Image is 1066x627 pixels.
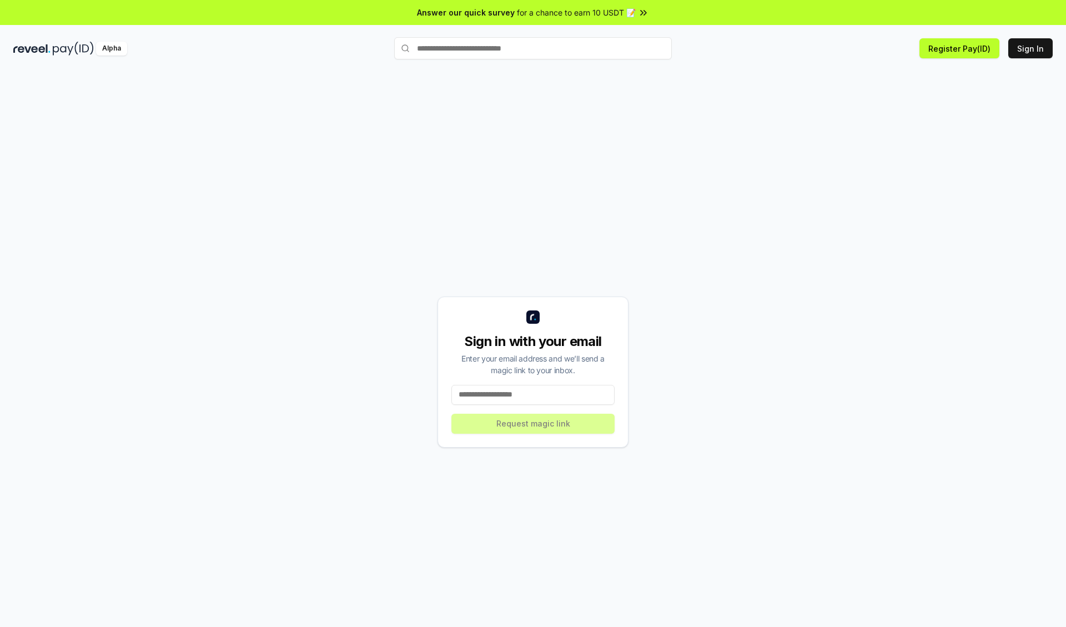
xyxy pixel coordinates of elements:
div: Sign in with your email [451,333,615,350]
div: Alpha [96,42,127,56]
div: Enter your email address and we’ll send a magic link to your inbox. [451,353,615,376]
button: Sign In [1008,38,1053,58]
img: pay_id [53,42,94,56]
img: reveel_dark [13,42,51,56]
img: logo_small [526,310,540,324]
span: Answer our quick survey [417,7,515,18]
span: for a chance to earn 10 USDT 📝 [517,7,636,18]
button: Register Pay(ID) [919,38,999,58]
